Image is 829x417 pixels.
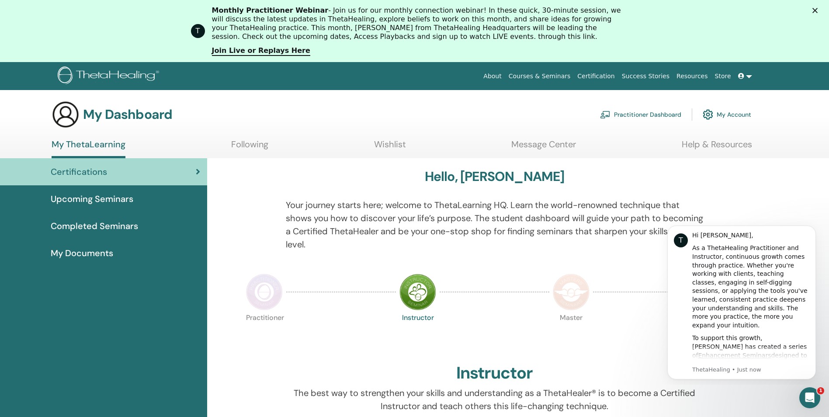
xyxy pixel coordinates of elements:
[799,387,820,408] iframe: Intercom live chat
[51,165,107,178] span: Certifications
[553,274,590,310] img: Master
[191,24,205,38] div: Profile image for ThetaHealing
[286,198,703,251] p: Your journey starts here; welcome to ThetaLearning HQ. Learn the world-renowned technique that sh...
[618,68,673,84] a: Success Stories
[600,111,610,118] img: chalkboard-teacher.svg
[246,274,283,310] img: Practitioner
[51,219,138,233] span: Completed Seminars
[38,148,155,156] p: Message from ThetaHealing, sent Just now
[374,139,406,156] a: Wishlist
[399,314,436,351] p: Instructor
[574,68,618,84] a: Certification
[654,218,829,385] iframe: Intercom notifications message
[703,107,713,122] img: cog.svg
[425,169,565,184] h3: Hello, [PERSON_NAME]
[58,66,162,86] img: logo.png
[51,247,113,260] span: My Documents
[812,8,821,13] div: Close
[456,363,533,383] h2: Instructor
[52,139,125,158] a: My ThetaLearning
[246,314,283,351] p: Practitioner
[673,68,711,84] a: Resources
[480,68,505,84] a: About
[711,68,735,84] a: Store
[44,134,117,141] a: Enhancement Seminars
[399,274,436,310] img: Instructor
[212,6,624,41] div: - Join us for our monthly connection webinar! In these quick, 30-minute session, we will discuss ...
[553,314,590,351] p: Master
[511,139,576,156] a: Message Center
[600,105,681,124] a: Practitioner Dashboard
[51,192,133,205] span: Upcoming Seminars
[505,68,574,84] a: Courses & Seminars
[212,46,310,56] a: Join Live or Replays Here
[817,387,824,394] span: 1
[83,107,172,122] h3: My Dashboard
[212,6,329,14] b: Monthly Practitioner Webinar
[231,139,268,156] a: Following
[703,105,751,124] a: My Account
[286,386,703,413] p: The best way to strengthen your skills and understanding as a ThetaHealer® is to become a Certifi...
[38,116,155,211] div: To support this growth, [PERSON_NAME] has created a series of designed to help you refine your kn...
[52,101,80,129] img: generic-user-icon.jpg
[682,139,752,156] a: Help & Resources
